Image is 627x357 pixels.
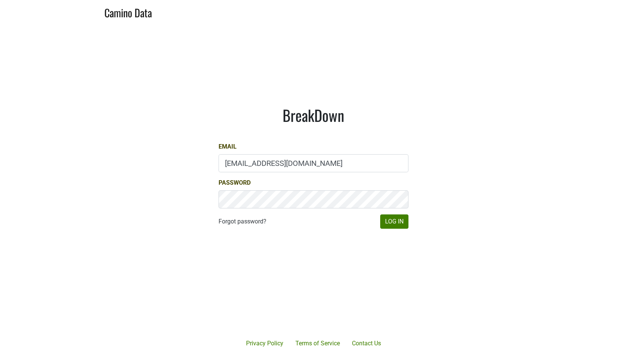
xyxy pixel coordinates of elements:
a: Terms of Service [289,336,346,351]
label: Password [219,178,251,187]
button: Log In [380,214,408,229]
label: Email [219,142,237,151]
a: Camino Data [104,3,152,21]
a: Privacy Policy [240,336,289,351]
a: Forgot password? [219,217,266,226]
a: Contact Us [346,336,387,351]
h1: BreakDown [219,106,408,124]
